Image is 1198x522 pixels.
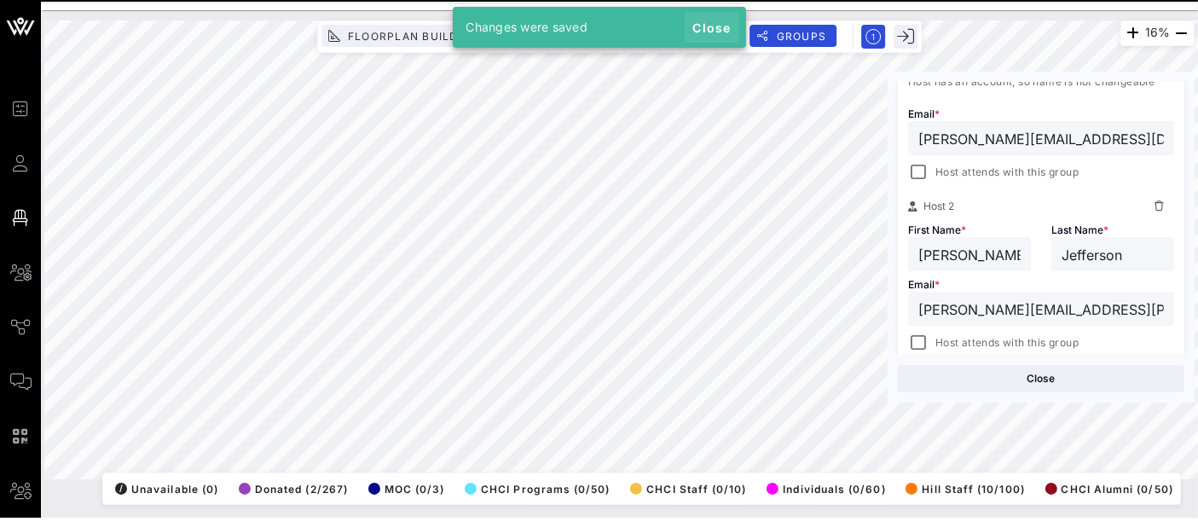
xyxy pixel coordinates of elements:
span: Floorplan Builder [347,30,473,43]
span: CHCI Programs (0/50) [465,483,611,496]
span: Host has an account, so name is not changeable [908,75,1155,88]
button: CHCI Staff (0/10) [625,477,746,501]
button: MOC (0/3) [363,477,445,501]
button: Close [685,12,739,43]
button: Floorplan Builder [321,25,483,47]
span: Host 2 [923,200,954,212]
span: CHCI Staff (0/10) [630,483,746,496]
span: Changes were saved [466,20,588,34]
button: Close [898,365,1184,392]
span: Donated (2/267) [239,483,348,496]
button: /Unavailable (0) [110,477,218,501]
span: First Name [908,223,966,236]
span: Groups [775,30,826,43]
span: Hill Staff (10/100) [906,483,1024,496]
span: MOC (0/3) [368,483,445,496]
span: Unavailable (0) [115,483,218,496]
span: Host attends with this group [935,164,1079,181]
button: CHCI Alumni (0/50) [1040,477,1173,501]
span: Host attends with this group [935,334,1079,351]
button: Individuals (0/60) [761,477,885,501]
span: Close [692,20,732,35]
button: Donated (2/267) [234,477,348,501]
span: Last Name [1051,223,1108,236]
div: 16% [1120,20,1195,46]
span: Email [908,278,940,291]
button: Hill Staff (10/100) [900,477,1024,501]
button: Groups [749,25,836,47]
span: CHCI Alumni (0/50) [1045,483,1173,496]
span: Individuals (0/60) [767,483,885,496]
div: / [115,483,127,495]
button: CHCI Programs (0/50) [460,477,611,501]
span: Email [908,107,940,120]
